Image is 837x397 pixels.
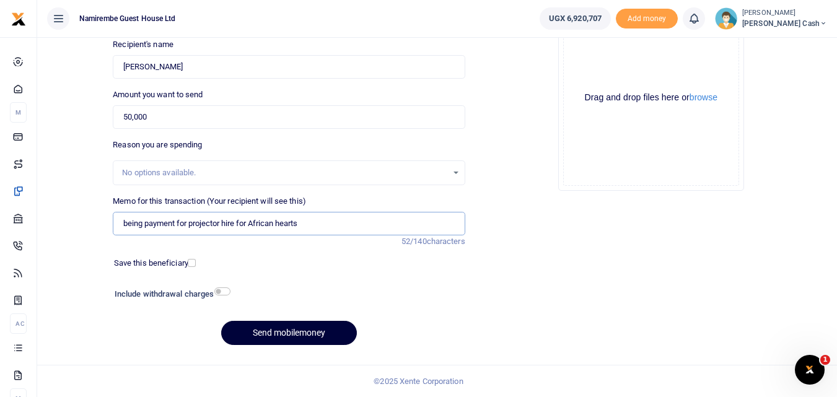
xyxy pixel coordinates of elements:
label: Save this beneficiary [114,257,188,269]
a: logo-small logo-large logo-large [11,14,26,23]
input: Loading name... [113,55,465,79]
div: File Uploader [558,5,744,191]
img: profile-user [715,7,737,30]
span: Add money [616,9,678,29]
span: 1 [820,355,830,365]
label: Reason you are spending [113,139,202,151]
li: Toup your wallet [616,9,678,29]
a: Add money [616,13,678,22]
small: [PERSON_NAME] [742,8,827,19]
label: Amount you want to send [113,89,203,101]
img: logo-small [11,12,26,27]
input: Enter extra information [113,212,465,235]
span: characters [427,237,465,246]
div: Drag and drop files here or [564,92,738,103]
label: Memo for this transaction (Your recipient will see this) [113,195,306,207]
h6: Include withdrawal charges [115,289,225,299]
a: profile-user [PERSON_NAME] [PERSON_NAME] Cash [715,7,827,30]
span: [PERSON_NAME] Cash [742,18,827,29]
a: UGX 6,920,707 [540,7,611,30]
iframe: Intercom live chat [795,355,825,385]
li: Wallet ballance [535,7,616,30]
span: Namirembe Guest House Ltd [74,13,181,24]
button: Send mobilemoney [221,321,357,345]
div: No options available. [122,167,447,179]
input: UGX [113,105,465,129]
button: browse [690,93,717,102]
li: M [10,102,27,123]
span: 52/140 [401,237,427,246]
li: Ac [10,313,27,334]
span: UGX 6,920,707 [549,12,602,25]
label: Recipient's name [113,38,173,51]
